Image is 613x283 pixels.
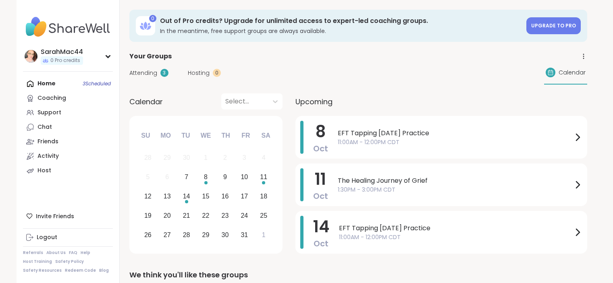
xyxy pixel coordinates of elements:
div: Not available Monday, September 29th, 2025 [158,149,176,167]
a: Safety Policy [55,259,84,264]
div: 19 [144,210,152,221]
div: We think you'll like these groups [129,269,587,281]
div: 3 [243,152,246,163]
div: 6 [165,171,169,182]
div: Not available Sunday, September 28th, 2025 [139,149,157,167]
div: Friends [37,138,58,146]
h3: In the meantime, free support groups are always available. [160,27,522,35]
div: 25 [260,210,267,221]
div: Logout [37,233,57,242]
div: Host [37,167,51,175]
a: Logout [23,230,113,245]
span: Oct [314,238,328,249]
div: Choose Wednesday, October 8th, 2025 [197,169,214,186]
div: 22 [202,210,210,221]
a: About Us [46,250,66,256]
div: We [197,127,214,145]
div: Choose Thursday, October 30th, 2025 [216,226,234,244]
div: Choose Wednesday, October 22nd, 2025 [197,207,214,224]
div: Choose Thursday, October 23rd, 2025 [216,207,234,224]
span: EFT Tapping [DATE] Practice [339,223,573,233]
div: Chat [37,123,52,131]
div: Choose Monday, October 27th, 2025 [158,226,176,244]
a: Upgrade to Pro [526,17,581,34]
a: Host Training [23,259,52,264]
div: Not available Friday, October 3rd, 2025 [236,149,253,167]
div: Choose Thursday, October 16th, 2025 [216,188,234,205]
div: 2 [223,152,227,163]
div: 17 [241,191,248,202]
div: Choose Friday, October 31st, 2025 [236,226,253,244]
div: Tu [177,127,195,145]
div: Fr [237,127,255,145]
div: 20 [164,210,171,221]
div: Choose Monday, October 20th, 2025 [158,207,176,224]
div: Choose Friday, October 10th, 2025 [236,169,253,186]
div: 31 [241,229,248,240]
div: 12 [144,191,152,202]
div: Choose Tuesday, October 28th, 2025 [178,226,195,244]
div: 9 [223,171,227,182]
div: Th [217,127,235,145]
span: 14 [313,215,329,238]
span: The Healing Journey of Grief [338,176,573,186]
div: 26 [144,229,152,240]
div: 11 [260,171,267,182]
div: Su [137,127,154,145]
div: Not available Wednesday, October 1st, 2025 [197,149,214,167]
div: 1 [204,152,208,163]
span: 8 [316,120,326,143]
a: Safety Resources [23,268,62,273]
a: Activity [23,149,113,163]
span: Hosting [188,69,210,77]
div: Invite Friends [23,209,113,223]
a: Friends [23,134,113,149]
a: Referrals [23,250,43,256]
div: 4 [262,152,266,163]
div: Choose Friday, October 24th, 2025 [236,207,253,224]
span: 1:30PM - 3:00PM CDT [338,186,573,194]
div: 8 [204,171,208,182]
div: Not available Monday, October 6th, 2025 [158,169,176,186]
span: Attending [129,69,157,77]
a: Support [23,105,113,120]
div: Choose Wednesday, October 29th, 2025 [197,226,214,244]
div: Choose Tuesday, October 7th, 2025 [178,169,195,186]
div: 14 [183,191,190,202]
a: Chat [23,120,113,134]
div: 1 [262,229,266,240]
a: Host [23,163,113,178]
span: Oct [313,143,328,154]
div: Choose Saturday, October 18th, 2025 [255,188,272,205]
div: 29 [202,229,210,240]
div: Choose Tuesday, October 21st, 2025 [178,207,195,224]
div: 28 [183,229,190,240]
div: SarahMac44 [41,48,83,56]
div: 28 [144,152,152,163]
div: Not available Tuesday, September 30th, 2025 [178,149,195,167]
span: 11 [315,168,326,190]
div: Choose Sunday, October 19th, 2025 [139,207,157,224]
div: Choose Monday, October 13th, 2025 [158,188,176,205]
div: 13 [164,191,171,202]
a: FAQ [69,250,77,256]
div: Choose Wednesday, October 15th, 2025 [197,188,214,205]
div: Choose Saturday, October 25th, 2025 [255,207,272,224]
div: 16 [222,191,229,202]
div: 5 [146,171,150,182]
a: Help [81,250,90,256]
a: Redeem Code [65,268,96,273]
a: Blog [99,268,109,273]
div: 30 [222,229,229,240]
span: Upgrade to Pro [531,22,576,29]
div: 0 [149,15,156,22]
div: Choose Saturday, November 1st, 2025 [255,226,272,244]
h3: Out of Pro credits? Upgrade for unlimited access to expert-led coaching groups. [160,17,522,25]
span: EFT Tapping [DATE] Practice [338,128,573,138]
span: Oct [313,190,328,202]
span: Upcoming [295,96,332,107]
div: Not available Sunday, October 5th, 2025 [139,169,157,186]
span: 11:00AM - 12:00PM CDT [339,233,573,242]
div: 21 [183,210,190,221]
span: Calendar [559,68,586,77]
